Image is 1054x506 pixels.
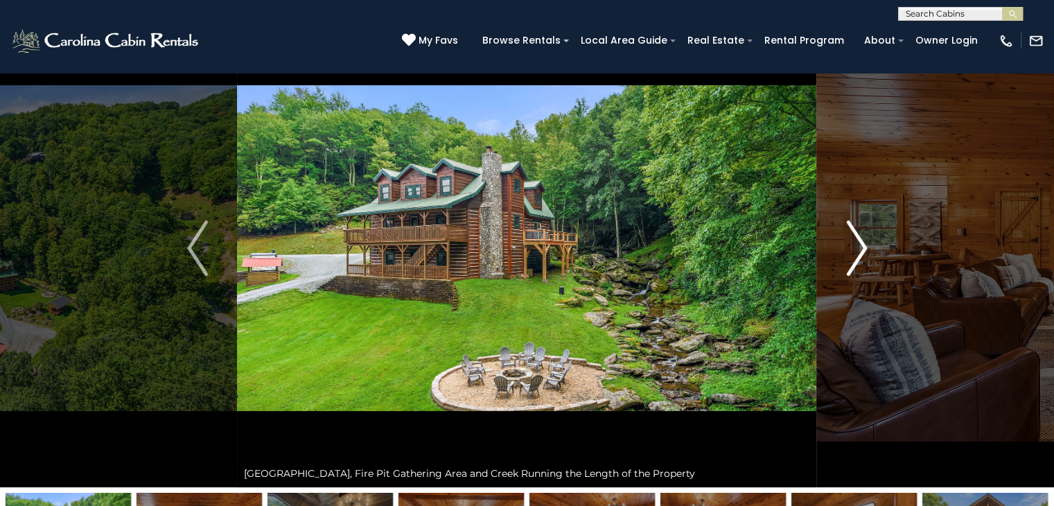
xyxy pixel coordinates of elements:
a: My Favs [402,33,462,49]
a: Browse Rentals [475,30,568,51]
span: My Favs [419,33,458,48]
div: [GEOGRAPHIC_DATA], Fire Pit Gathering Area and Creek Running the Length of the Property [237,460,816,487]
img: White-1-2.png [10,27,202,55]
a: Owner Login [908,30,985,51]
a: Rental Program [757,30,851,51]
button: Next [817,9,897,487]
a: Local Area Guide [574,30,674,51]
button: Previous [158,9,238,487]
a: Real Estate [680,30,751,51]
a: About [857,30,902,51]
img: phone-regular-white.png [999,33,1014,49]
img: arrow [187,220,208,276]
img: arrow [846,220,867,276]
img: mail-regular-white.png [1028,33,1044,49]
